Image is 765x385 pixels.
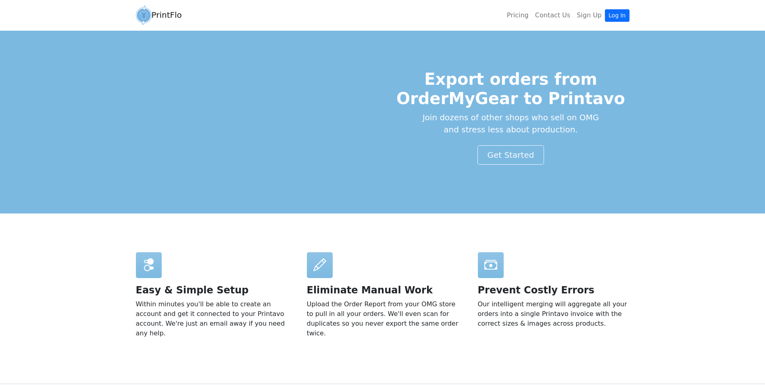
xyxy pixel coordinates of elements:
[136,5,152,25] img: circular_logo-4a08d987a9942ce4795adb5847083485d81243b80dbf4c7330427bb863ee0966.png
[478,285,630,296] h2: Prevent Costly Errors
[136,299,288,338] p: Within minutes you'll be able to create an account and get it connected to your Printavo account....
[136,285,288,296] h2: Easy & Simple Setup
[605,9,629,22] a: Log In
[307,299,459,338] p: Upload the Order Report from your OMG store to pull in all your orders. We'll even scan for dupli...
[532,7,573,23] a: Contact Us
[392,111,630,136] p: Join dozens of other shops who sell on OMG and stress less about production.
[477,145,544,165] a: Get Started
[136,3,182,27] a: PrintFlo
[478,299,630,329] p: Our intelligent merging will aggregate all your orders into a single Printavo invoice with the co...
[307,285,459,296] h2: Eliminate Manual Work
[504,7,532,23] a: Pricing
[392,69,630,108] h1: Export orders from OrderMyGear to Printavo
[573,7,605,23] a: Sign Up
